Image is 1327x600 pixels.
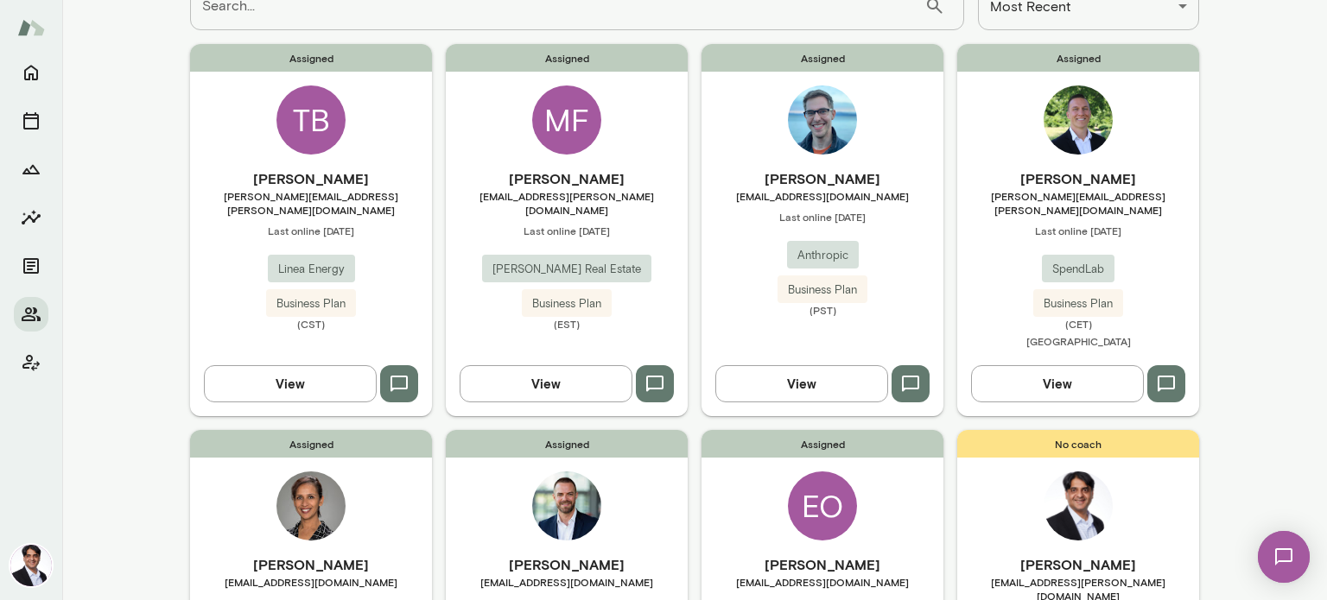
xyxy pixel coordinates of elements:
img: Eric Stoltz [788,85,857,155]
span: [PERSON_NAME] Real Estate [482,261,651,278]
span: Assigned [702,430,943,458]
button: Documents [14,249,48,283]
span: Linea Energy [268,261,355,278]
h6: [PERSON_NAME] [702,554,943,575]
h6: [PERSON_NAME] [957,554,1199,575]
button: Growth Plan [14,152,48,186]
h6: [PERSON_NAME] [190,554,432,575]
span: [EMAIL_ADDRESS][DOMAIN_NAME] [702,575,943,589]
button: View [971,365,1144,401]
div: EO [788,471,857,540]
h6: [PERSON_NAME] [957,168,1199,189]
button: Sessions [14,104,48,138]
span: Last online [DATE] [702,210,943,224]
span: Assigned [446,430,688,458]
span: [PERSON_NAME][EMAIL_ADDRESS][PERSON_NAME][DOMAIN_NAME] [190,189,432,217]
span: Assigned [190,44,432,72]
button: Home [14,55,48,90]
button: View [204,365,377,401]
button: View [460,365,632,401]
span: Last online [DATE] [190,224,432,237]
span: Assigned [702,44,943,72]
img: Joshua Demers [532,471,601,540]
h6: [PERSON_NAME] [702,168,943,189]
img: Stefan Berentsen [1044,85,1113,155]
span: No coach [957,430,1199,458]
span: Business Plan [778,281,867,299]
span: [EMAIL_ADDRESS][DOMAIN_NAME] [446,575,688,589]
span: [EMAIL_ADDRESS][DOMAIN_NAME] [702,189,943,203]
div: TB [276,85,346,155]
span: (PST) [702,303,943,317]
div: MF [532,85,601,155]
span: [EMAIL_ADDRESS][DOMAIN_NAME] [190,575,432,589]
button: Client app [14,345,48,380]
span: [PERSON_NAME][EMAIL_ADDRESS][PERSON_NAME][DOMAIN_NAME] [957,189,1199,217]
span: Anthropic [787,247,859,264]
span: Business Plan [266,295,356,313]
img: Raj Manghani [10,545,52,586]
button: View [715,365,888,401]
img: Mento [17,11,45,44]
h6: [PERSON_NAME] [446,554,688,575]
img: Lavanya Rajan [276,471,346,540]
span: Assigned [957,44,1199,72]
span: (CET) [957,317,1199,331]
h6: [PERSON_NAME] [190,168,432,189]
span: [EMAIL_ADDRESS][PERSON_NAME][DOMAIN_NAME] [446,189,688,217]
img: Raj Manghani [1044,471,1113,540]
span: Assigned [190,430,432,458]
button: Members [14,297,48,332]
button: Insights [14,200,48,235]
span: SpendLab [1042,261,1114,278]
span: Assigned [446,44,688,72]
span: Business Plan [522,295,612,313]
span: (EST) [446,317,688,331]
span: [GEOGRAPHIC_DATA] [1026,335,1131,347]
span: Last online [DATE] [446,224,688,237]
span: Last online [DATE] [957,224,1199,237]
h6: [PERSON_NAME] [446,168,688,189]
span: Business Plan [1033,295,1123,313]
span: (CST) [190,317,432,331]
